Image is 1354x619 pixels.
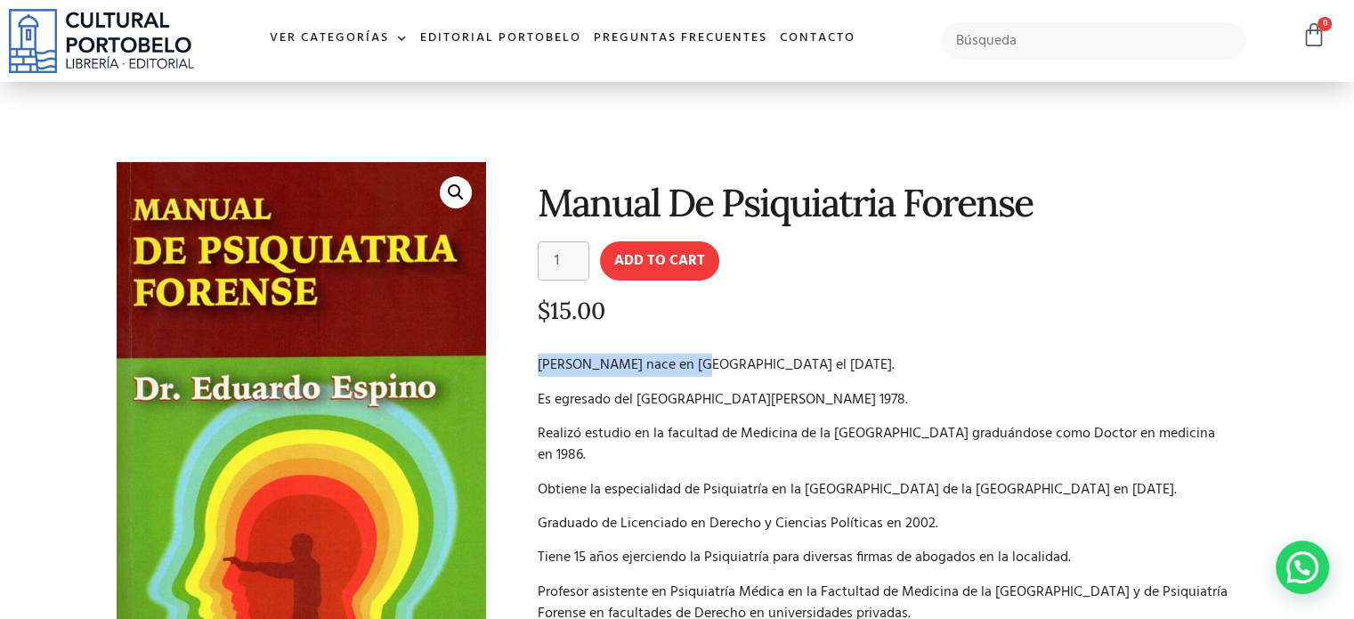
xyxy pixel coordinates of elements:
[538,423,1233,466] p: Realizó estudio en la facultad de Medicina de la [GEOGRAPHIC_DATA] graduándose como Doctor en med...
[440,176,472,208] a: 🔍
[588,20,774,58] a: Preguntas frecuentes
[414,20,588,58] a: Editorial Portobelo
[941,22,1246,60] input: Búsqueda
[538,513,1233,534] p: Graduado de Licenciado en Derecho y Ciencias Políticas en 2002.
[264,20,414,58] a: Ver Categorías
[538,296,605,325] bdi: 15.00
[1318,17,1332,31] span: 0
[1276,541,1329,594] div: WhatsApp contact
[538,182,1233,224] h1: Manual De Psiquiatria Forense
[538,354,1233,376] p: [PERSON_NAME] nace en [GEOGRAPHIC_DATA] el [DATE].
[1301,22,1326,48] a: 0
[600,241,719,281] button: Add to cart
[538,389,1233,411] p: Es egresado del [GEOGRAPHIC_DATA][PERSON_NAME] 1978.
[774,20,862,58] a: Contacto
[538,241,589,281] input: Product quantity
[538,296,550,325] span: $
[538,479,1233,501] p: Obtiene la especialidad de Psiquiatría en la [GEOGRAPHIC_DATA] de la [GEOGRAPHIC_DATA] en [DATE].
[538,547,1233,568] p: Tiene 15 años ejerciendo la Psiquiatría para diversas firmas de abogados en la localidad.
